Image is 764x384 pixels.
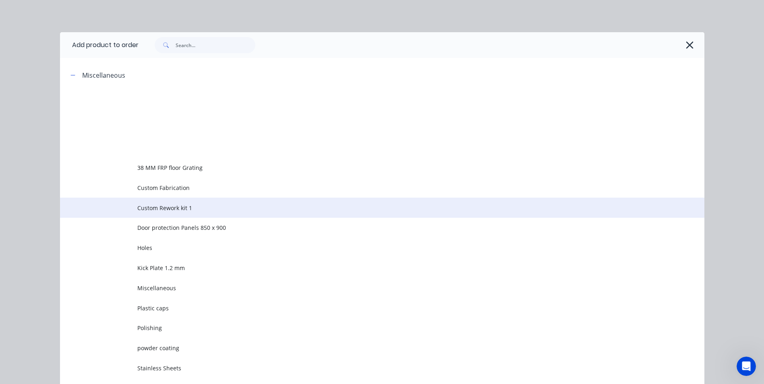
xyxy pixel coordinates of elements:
[137,284,591,292] span: Miscellaneous
[137,264,591,272] span: Kick Plate 1.2 mm
[137,223,591,232] span: Door protection Panels 850 x 900
[737,357,756,376] iframe: Intercom live chat
[176,37,255,53] input: Search...
[137,304,591,312] span: Plastic caps
[137,204,591,212] span: Custom Rework kit 1
[137,244,591,252] span: Holes
[137,324,591,332] span: Polishing
[137,344,591,352] span: powder coating
[137,364,591,372] span: Stainless Sheets
[137,184,591,192] span: Custom Fabrication
[82,70,125,80] div: Miscellaneous
[60,32,139,58] div: Add product to order
[137,163,591,172] span: 38 MM FRP floor Grating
